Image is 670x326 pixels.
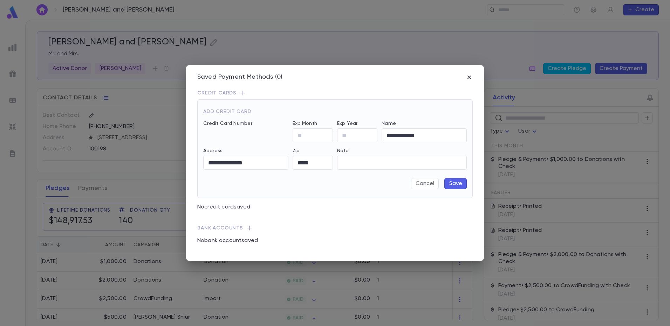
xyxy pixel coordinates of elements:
[203,121,288,126] p: Credit Card Number
[203,109,252,114] span: Add Credit Card
[444,178,467,189] button: Save
[197,225,243,231] span: Bank Accounts
[337,121,357,126] label: Exp Year
[293,121,317,126] label: Exp Month
[293,148,300,154] label: Zip
[197,73,282,81] div: Saved Payment Methods (0)
[203,148,223,154] label: Address
[197,90,237,96] span: Credit Cards
[203,128,288,142] iframe: card
[337,148,349,154] label: Note
[197,204,473,211] p: No credit card saved
[382,121,396,126] label: Name
[411,178,439,189] button: Cancel
[197,237,473,244] p: No bank account saved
